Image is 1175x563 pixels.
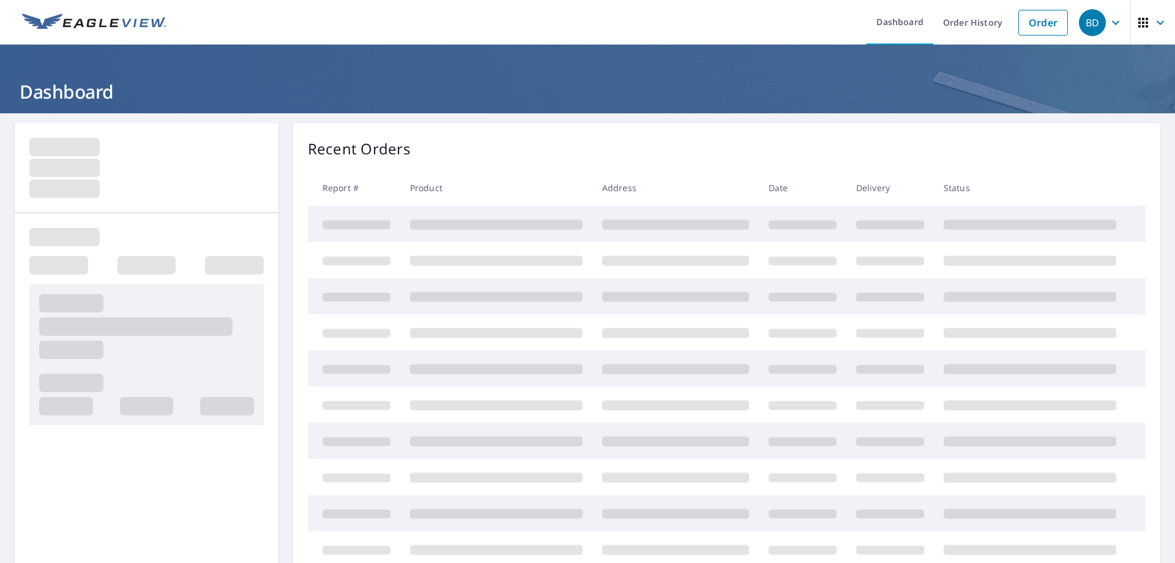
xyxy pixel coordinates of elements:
th: Date [759,170,846,206]
th: Product [400,170,592,206]
th: Report # [308,170,400,206]
th: Address [592,170,759,206]
p: Recent Orders [308,138,411,160]
div: BD [1079,9,1106,36]
th: Delivery [846,170,934,206]
img: EV Logo [22,13,166,32]
a: Order [1018,10,1068,36]
h1: Dashboard [15,79,1160,104]
th: Status [934,170,1126,206]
